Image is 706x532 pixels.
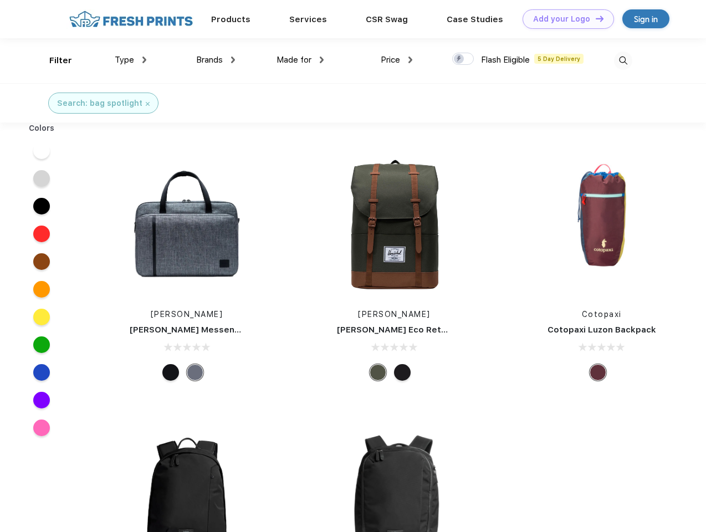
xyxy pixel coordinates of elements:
[528,150,676,298] img: func=resize&h=266
[231,57,235,63] img: dropdown.png
[57,98,142,109] div: Search: bag spotlight
[533,14,590,24] div: Add your Logo
[146,102,150,106] img: filter_cancel.svg
[277,55,311,65] span: Made for
[21,122,63,134] div: Colors
[115,55,134,65] span: Type
[614,52,632,70] img: desktop_search.svg
[408,57,412,63] img: dropdown.png
[142,57,146,63] img: dropdown.png
[634,13,658,25] div: Sign in
[596,16,603,22] img: DT
[370,364,386,381] div: Forest
[622,9,669,28] a: Sign in
[534,54,584,64] span: 5 Day Delivery
[320,150,468,298] img: func=resize&h=266
[130,325,249,335] a: [PERSON_NAME] Messenger
[582,310,622,319] a: Cotopaxi
[211,14,250,24] a: Products
[394,364,411,381] div: Black
[481,55,530,65] span: Flash Eligible
[320,57,324,63] img: dropdown.png
[162,364,179,381] div: Black
[337,325,564,335] a: [PERSON_NAME] Eco Retreat 15" Computer Backpack
[548,325,656,335] a: Cotopaxi Luzon Backpack
[151,310,223,319] a: [PERSON_NAME]
[196,55,223,65] span: Brands
[358,310,431,319] a: [PERSON_NAME]
[381,55,400,65] span: Price
[187,364,203,381] div: Raven Crosshatch
[49,54,72,67] div: Filter
[590,364,606,381] div: Surprise
[66,9,196,29] img: fo%20logo%202.webp
[113,150,260,298] img: func=resize&h=266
